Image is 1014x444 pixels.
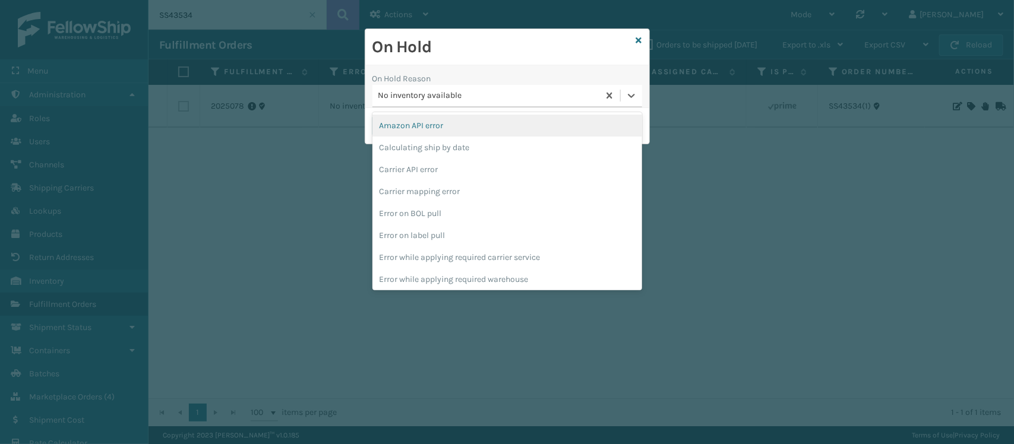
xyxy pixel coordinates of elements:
[372,268,642,290] div: Error while applying required warehouse
[372,115,642,137] div: Amazon API error
[372,202,642,224] div: Error on BOL pull
[372,36,631,58] h2: On Hold
[372,72,431,85] label: On Hold Reason
[372,224,642,246] div: Error on label pull
[372,158,642,180] div: Carrier API error
[372,137,642,158] div: Calculating ship by date
[372,246,642,268] div: Error while applying required carrier service
[378,90,600,102] div: No inventory available
[372,180,642,202] div: Carrier mapping error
